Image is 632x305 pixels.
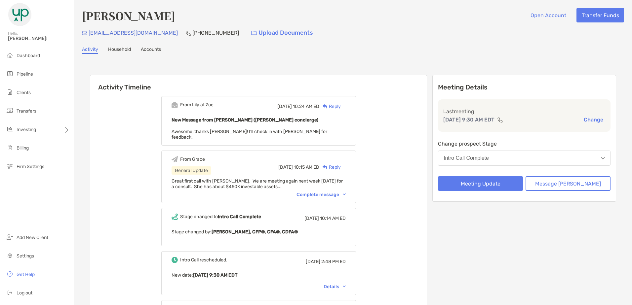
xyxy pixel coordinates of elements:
b: Intro Call Complete [218,214,261,220]
img: settings icon [6,252,14,259]
a: Accounts [141,47,161,54]
img: get-help icon [6,270,14,278]
p: [EMAIL_ADDRESS][DOMAIN_NAME] [89,29,178,37]
div: Reply [319,164,341,171]
img: investing icon [6,125,14,133]
span: [DATE] [304,216,319,221]
div: Details [324,284,346,289]
h6: Activity Timeline [90,75,427,91]
span: Investing [17,127,36,132]
img: Zoe Logo [8,3,32,26]
span: Transfers [17,108,36,114]
span: 10:15 AM ED [294,164,319,170]
p: Meeting Details [438,83,611,91]
button: Change [582,116,605,123]
span: Pipeline [17,71,33,77]
div: Stage changed to [180,214,261,220]
span: Firm Settings [17,164,44,169]
span: 10:24 AM ED [293,104,319,109]
img: billing icon [6,144,14,152]
img: Event icon [172,257,178,263]
p: Stage changed by: [172,228,346,236]
img: Open dropdown arrow [601,157,605,159]
span: Log out [17,290,32,296]
div: Reply [319,103,341,110]
b: New Message from [PERSON_NAME] ([PERSON_NAME] concierge) [172,117,318,123]
p: New date : [172,271,346,279]
span: Billing [17,145,29,151]
div: From Lily at Zoe [180,102,214,108]
img: Event icon [172,214,178,220]
button: Open Account [525,8,571,22]
span: [DATE] [278,164,293,170]
span: Add New Client [17,235,48,240]
img: button icon [251,31,257,35]
button: Transfer Funds [576,8,624,22]
span: Great first call with [PERSON_NAME]. We are meeting again next week [DATE] for a consult. She has... [172,178,343,189]
img: logout icon [6,288,14,296]
div: Complete message [296,192,346,197]
img: Email Icon [82,31,87,35]
span: Dashboard [17,53,40,58]
button: Message [PERSON_NAME] [526,176,611,191]
span: Get Help [17,272,35,277]
a: Upload Documents [247,26,317,40]
span: [DATE] [277,104,292,109]
div: From Grace [180,156,205,162]
a: Household [108,47,131,54]
img: communication type [497,117,503,122]
span: Clients [17,90,31,95]
div: Intro Call rescheduled. [180,257,227,263]
div: General Update [172,166,211,175]
b: [DATE] 9:30 AM EDT [193,272,237,278]
img: Chevron icon [343,286,346,288]
p: [DATE] 9:30 AM EDT [443,116,494,124]
img: Event icon [172,156,178,162]
img: dashboard icon [6,51,14,59]
h4: [PERSON_NAME] [82,8,175,23]
span: Awesome, thanks [PERSON_NAME]! I'll check in with [PERSON_NAME] for feedback. [172,129,327,140]
img: add_new_client icon [6,233,14,241]
img: Event icon [172,102,178,108]
p: [PHONE_NUMBER] [192,29,239,37]
span: [PERSON_NAME]! [8,36,70,41]
span: 10:14 AM ED [320,216,346,221]
img: Reply icon [323,165,328,169]
button: Meeting Update [438,176,523,191]
img: Reply icon [323,104,328,109]
img: pipeline icon [6,70,14,78]
img: transfers icon [6,107,14,115]
p: Change prospect Stage [438,140,611,148]
span: [DATE] [306,259,320,264]
p: Last meeting [443,107,605,116]
a: Activity [82,47,98,54]
b: [PERSON_NAME], CFP®, CFA®, CDFA® [212,229,298,235]
div: Intro Call Complete [444,155,489,161]
img: clients icon [6,88,14,96]
img: Phone Icon [186,30,191,36]
button: Intro Call Complete [438,151,611,166]
span: Settings [17,253,34,259]
img: firm-settings icon [6,162,14,170]
img: Chevron icon [343,193,346,195]
span: 2:48 PM ED [321,259,346,264]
